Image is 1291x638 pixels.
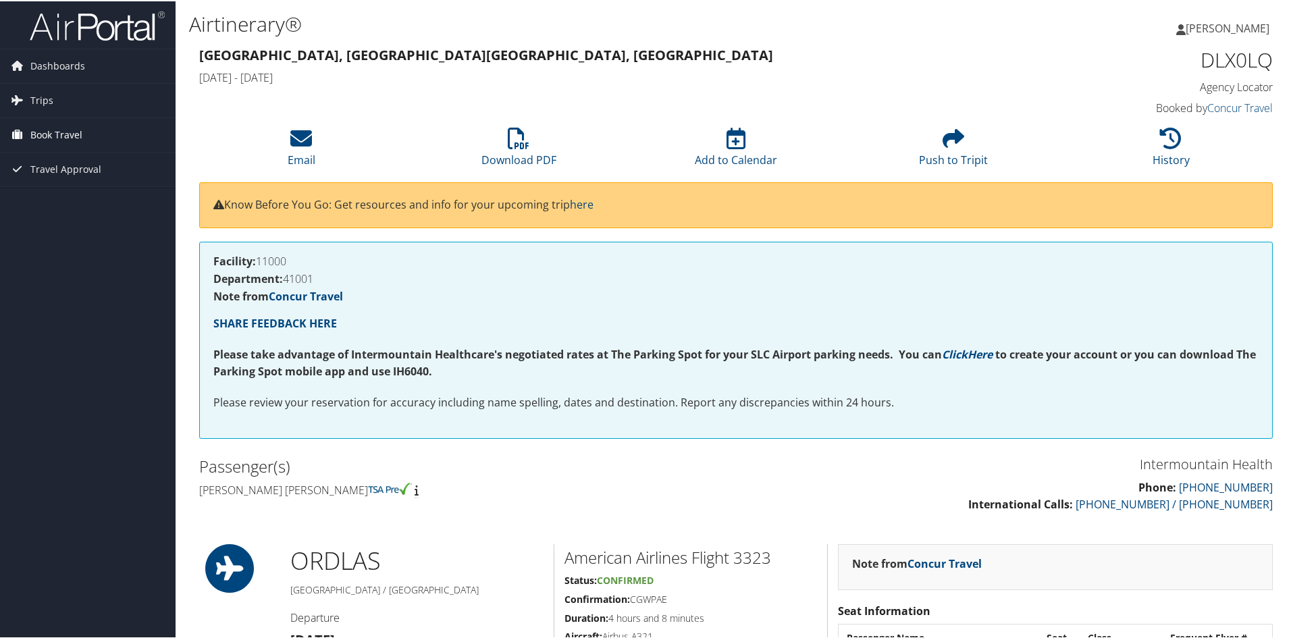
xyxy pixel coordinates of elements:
[1020,99,1273,114] h4: Booked by
[213,288,343,302] strong: Note from
[199,69,999,84] h4: [DATE] - [DATE]
[597,573,654,585] span: Confirmed
[1176,7,1283,47] a: [PERSON_NAME]
[481,134,556,166] a: Download PDF
[30,48,85,82] span: Dashboards
[695,134,777,166] a: Add to Calendar
[1186,20,1269,34] span: [PERSON_NAME]
[199,454,726,477] h2: Passenger(s)
[1179,479,1273,494] a: [PHONE_NUMBER]
[269,288,343,302] a: Concur Travel
[288,134,315,166] a: Email
[1207,99,1273,114] a: Concur Travel
[746,454,1273,473] h3: Intermountain Health
[213,255,1259,265] h4: 11000
[564,610,817,624] h5: 4 hours and 8 minutes
[919,134,988,166] a: Push to Tripit
[213,346,942,361] strong: Please take advantage of Intermountain Healthcare's negotiated rates at The Parking Spot for your...
[30,82,53,116] span: Trips
[564,545,817,568] h2: American Airlines Flight 3323
[570,196,594,211] a: here
[368,481,412,494] img: tsa-precheck.png
[838,602,930,617] strong: Seat Information
[199,45,773,63] strong: [GEOGRAPHIC_DATA], [GEOGRAPHIC_DATA] [GEOGRAPHIC_DATA], [GEOGRAPHIC_DATA]
[942,346,968,361] a: Click
[1138,479,1176,494] strong: Phone:
[564,591,630,604] strong: Confirmation:
[213,272,1259,283] h4: 41001
[564,610,608,623] strong: Duration:
[213,393,1259,410] p: Please review your reservation for accuracy including name spelling, dates and destination. Repor...
[564,573,597,585] strong: Status:
[564,591,817,605] h5: CGWPAE
[30,117,82,151] span: Book Travel
[213,270,283,285] strong: Department:
[852,555,982,570] strong: Note from
[1153,134,1190,166] a: History
[1020,45,1273,73] h1: DLX0LQ
[30,9,165,41] img: airportal-logo.png
[968,496,1073,510] strong: International Calls:
[189,9,918,37] h1: Airtinerary®
[290,543,544,577] h1: ORD LAS
[213,195,1259,213] p: Know Before You Go: Get resources and info for your upcoming trip
[213,252,256,267] strong: Facility:
[290,582,544,595] h5: [GEOGRAPHIC_DATA] / [GEOGRAPHIC_DATA]
[290,609,544,624] h4: Departure
[1020,78,1273,93] h4: Agency Locator
[213,315,337,329] a: SHARE FEEDBACK HERE
[907,555,982,570] a: Concur Travel
[968,346,993,361] a: Here
[1076,496,1273,510] a: [PHONE_NUMBER] / [PHONE_NUMBER]
[30,151,101,185] span: Travel Approval
[199,481,726,496] h4: [PERSON_NAME] [PERSON_NAME]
